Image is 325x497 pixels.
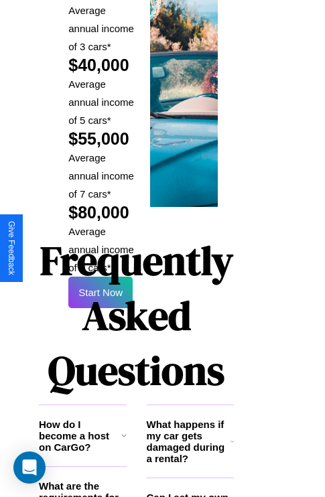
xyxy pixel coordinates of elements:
[147,419,231,464] h3: What happens if my car gets damaged during a rental?
[68,75,136,129] p: Average annual income of 5 cars*
[68,56,136,75] h2: $40,000
[68,129,136,149] h2: $55,000
[68,1,136,56] p: Average annual income of 3 cars*
[39,419,121,453] h3: How do I become a host on CarGo?
[39,226,234,405] h1: Frequently Asked Questions
[68,222,136,277] p: Average annual income of 9 cars*
[68,149,136,203] p: Average annual income of 7 cars*
[68,277,133,308] button: Start Now
[13,451,46,484] div: Open Intercom Messenger
[68,203,136,222] h2: $80,000
[7,221,16,275] div: Give Feedback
